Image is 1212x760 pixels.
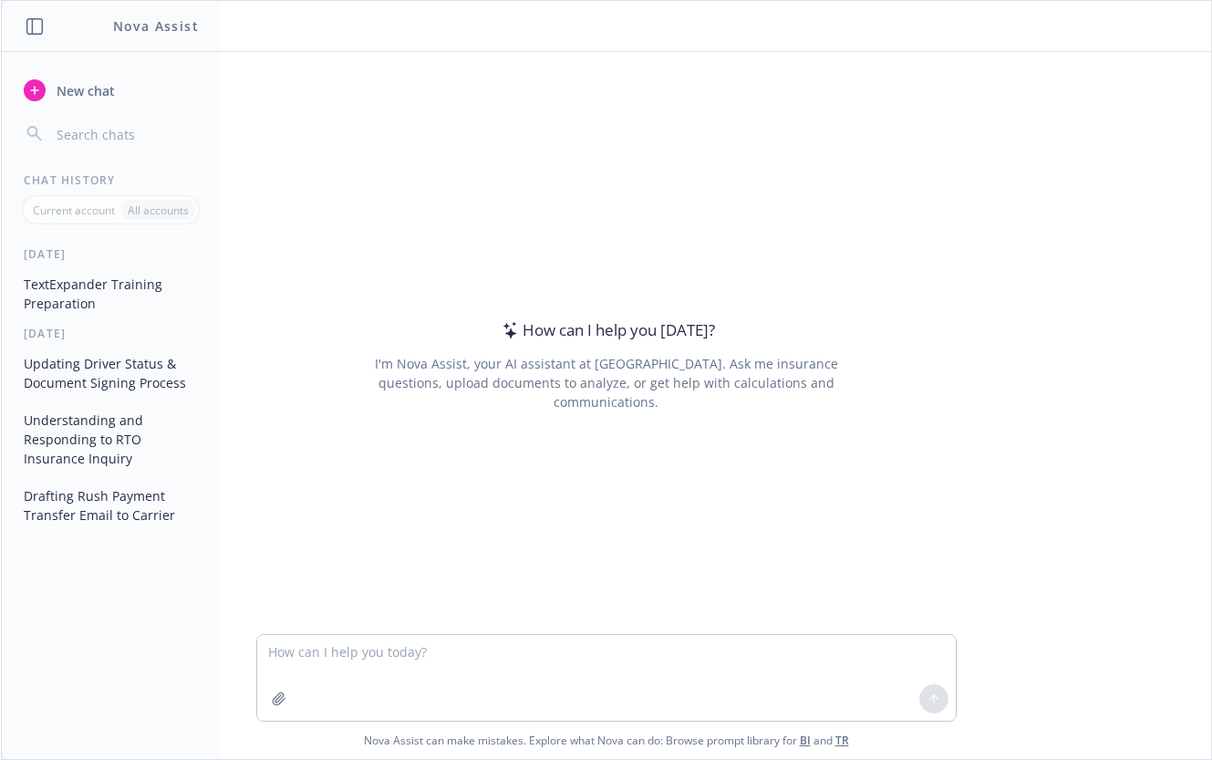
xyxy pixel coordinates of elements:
[2,172,220,188] div: Chat History
[8,722,1204,759] span: Nova Assist can make mistakes. Explore what Nova can do: Browse prompt library for and
[16,74,205,107] button: New chat
[2,246,220,262] div: [DATE]
[113,16,199,36] h1: Nova Assist
[16,349,205,398] button: Updating Driver Status & Document Signing Process
[16,481,205,530] button: Drafting Rush Payment Transfer Email to Carrier
[33,203,115,218] p: Current account
[497,318,715,342] div: How can I help you [DATE]?
[800,733,811,748] a: BI
[128,203,189,218] p: All accounts
[16,269,205,318] button: TextExpander Training Preparation
[53,121,198,147] input: Search chats
[53,81,115,100] span: New chat
[2,326,220,341] div: [DATE]
[835,733,849,748] a: TR
[16,405,205,474] button: Understanding and Responding to RTO Insurance Inquiry
[349,354,863,411] div: I'm Nova Assist, your AI assistant at [GEOGRAPHIC_DATA]. Ask me insurance questions, upload docum...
